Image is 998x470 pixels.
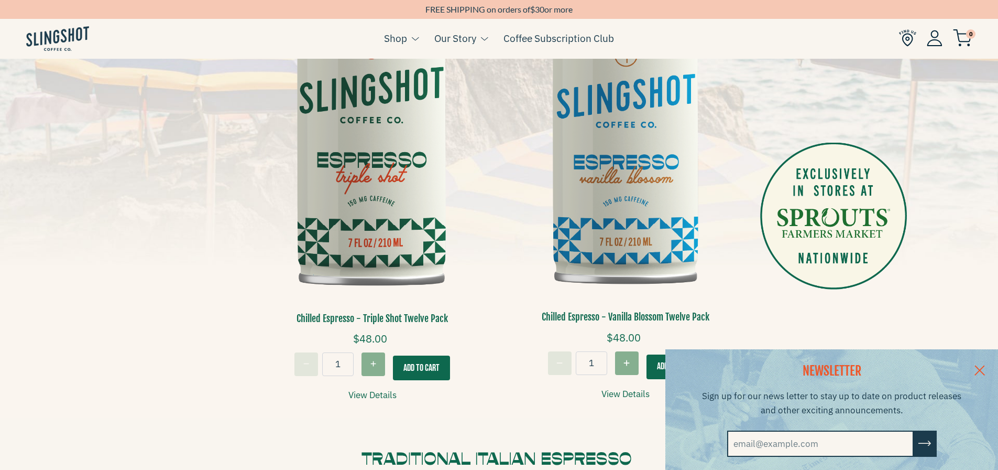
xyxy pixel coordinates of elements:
[953,29,972,47] img: cart
[953,32,972,45] a: 0
[701,362,963,380] h2: NEWSLETTER
[530,4,535,14] span: $
[507,311,745,324] h3: Chilled Espresso - Vanilla Blossom Twelve Pack
[899,29,916,47] img: Find Us
[254,312,491,325] h3: Chilled Espresso - Triple Shot Twelve Pack
[254,330,491,352] div: $48.00
[760,143,907,290] img: sprouts.png__PID:88e3b6b0-1573-45e7-85ce-9606921f4b90
[434,30,476,46] a: Our Story
[507,329,745,351] div: $48.00
[384,30,407,46] a: Shop
[535,4,544,14] span: 30
[727,431,914,457] input: email@example.com
[701,389,963,418] p: Sign up for our news letter to stay up to date on product releases and other exciting announcements.
[927,30,942,46] img: Account
[966,29,975,39] span: 0
[503,30,614,46] a: Coffee Subscription Club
